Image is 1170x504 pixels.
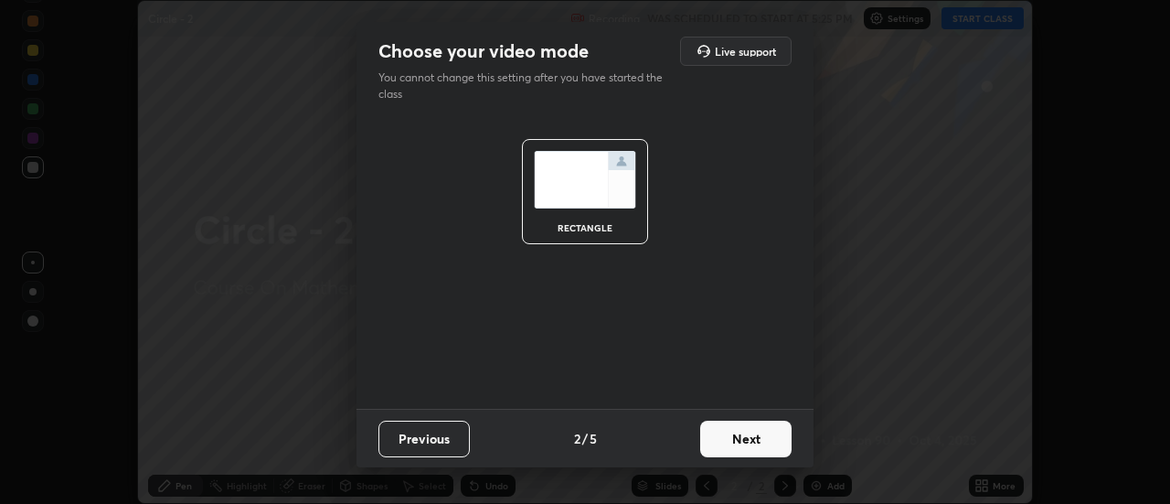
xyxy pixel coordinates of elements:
img: normalScreenIcon.ae25ed63.svg [534,151,636,209]
button: Previous [378,421,470,457]
h4: 2 [574,429,580,448]
h4: 5 [590,429,597,448]
p: You cannot change this setting after you have started the class [378,70,675,102]
div: rectangle [548,223,622,232]
button: Next [700,421,792,457]
h4: / [582,429,588,448]
h2: Choose your video mode [378,39,589,63]
h5: Live support [715,46,776,57]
